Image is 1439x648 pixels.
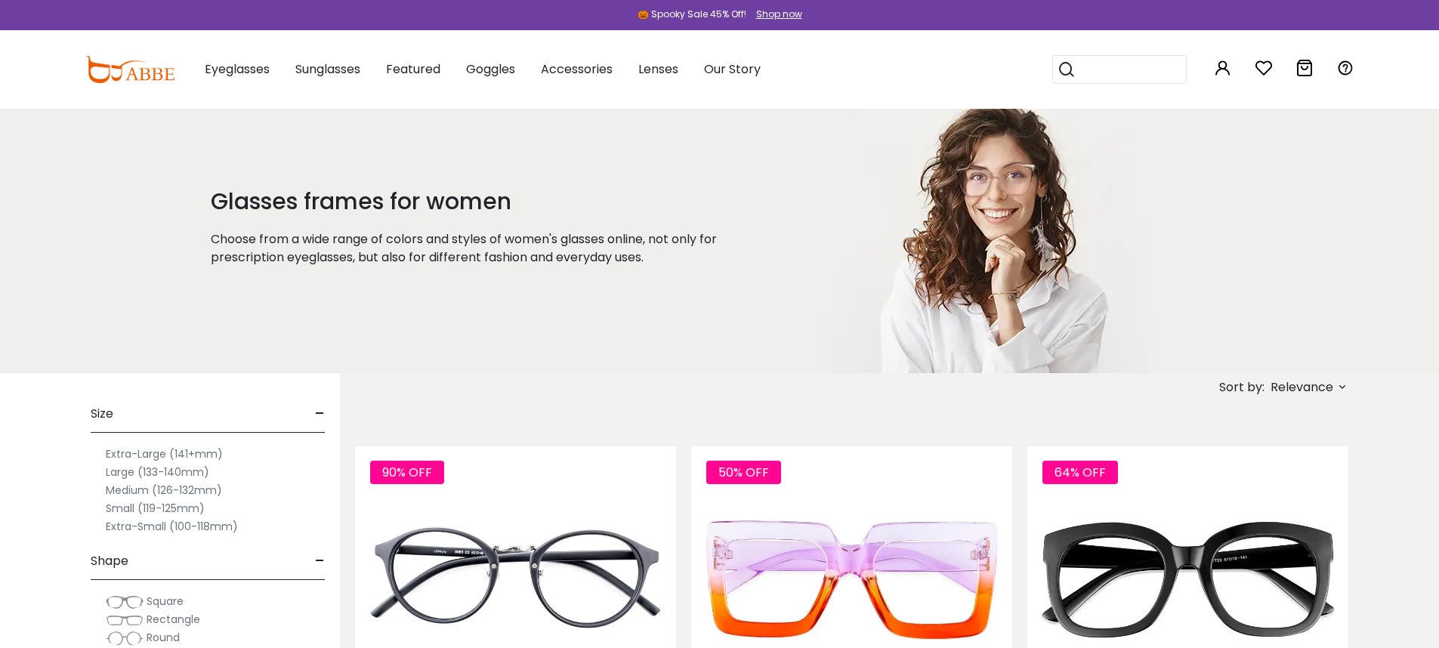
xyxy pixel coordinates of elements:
label: Large (133-140mm) [106,463,209,481]
a: Shop now [749,8,802,20]
img: abbeglasses.com [85,56,174,83]
img: Square.png [106,594,144,609]
span: 50% OFF [706,461,781,484]
span: Eyeglasses [205,60,270,78]
span: Round [147,630,180,645]
label: Medium (126-132mm) [106,481,222,499]
p: Choose from a wide range of colors and styles of women's glasses online, not only for prescriptio... [211,230,761,267]
span: Accessories [541,60,613,78]
span: Size [91,396,113,432]
span: Our Story [704,60,761,78]
span: Goggles [466,60,515,78]
span: Sunglasses [295,60,360,78]
img: Round.png [106,631,144,646]
span: 90% OFF [370,461,444,484]
div: Shop now [756,8,802,21]
label: Small (119-125mm) [106,499,205,517]
h1: Glasses frames for women [211,188,761,215]
span: Shape [91,543,128,579]
span: Lenses [638,60,678,78]
span: - [315,396,325,432]
span: Square [147,594,184,609]
img: glasses frames for women [798,109,1181,373]
span: Featured [386,60,440,78]
label: Extra-Large (141+mm) [106,445,223,463]
span: Relevance [1271,374,1333,401]
img: Rectangle.png [106,613,144,628]
label: Extra-Small (100-118mm) [106,517,238,535]
span: - [315,543,325,579]
span: Sort by: [1219,378,1265,396]
span: Rectangle [147,612,200,627]
span: 64% OFF [1042,461,1118,484]
div: 🎃 Spooky Sale 45% Off! [638,8,746,21]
